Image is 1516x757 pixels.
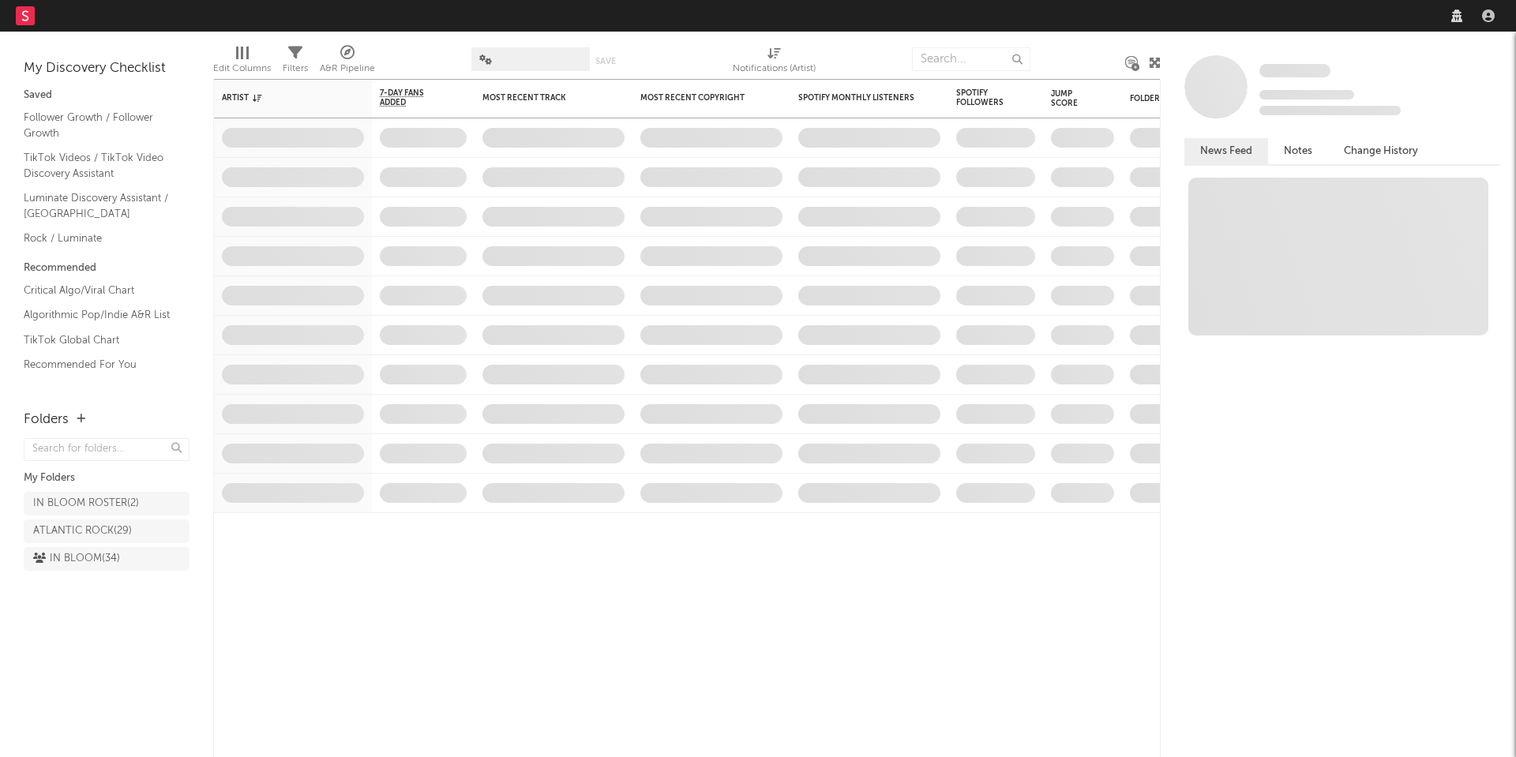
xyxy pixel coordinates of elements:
div: IN BLOOM ROSTER ( 2 ) [33,494,139,513]
div: Edit Columns [213,59,271,78]
a: Recommended For You [24,356,174,373]
span: 7-Day Fans Added [380,88,443,107]
div: My Folders [24,469,189,488]
a: Luminate Discovery Assistant / [GEOGRAPHIC_DATA] [24,189,174,222]
a: TikTok Videos / TikTok Video Discovery Assistant [24,149,174,182]
a: Some Artist [1259,63,1330,79]
div: Saved [24,86,189,105]
a: Algorithmic Pop/Indie A&R List [24,306,174,324]
div: Most Recent Copyright [640,93,759,103]
button: Change History [1328,138,1434,164]
a: Critical Algo/Viral Chart [24,282,174,299]
a: IN BLOOM(34) [24,547,189,571]
a: TikTok Global Chart [24,332,174,349]
div: Recommended [24,259,189,278]
a: IN BLOOM ROSTER(2) [24,492,189,515]
div: Filters [283,59,308,78]
a: Rock / Luminate [24,230,174,247]
a: Follower Growth / Follower Growth [24,109,174,141]
div: Spotify Monthly Listeners [798,93,917,103]
a: ATLANTIC ROCK(29) [24,519,189,543]
div: A&R Pipeline [320,59,375,78]
div: IN BLOOM ( 34 ) [33,549,120,568]
div: Folders [1130,94,1248,103]
div: Most Recent Track [482,93,601,103]
span: 0 fans last week [1259,106,1401,115]
div: Spotify Followers [956,88,1011,107]
div: Artist [222,93,340,103]
div: My Discovery Checklist [24,59,189,78]
span: Some Artist [1259,64,1330,77]
button: Save [595,57,616,66]
input: Search for folders... [24,438,189,461]
div: Notifications (Artist) [733,59,816,78]
div: A&R Pipeline [320,39,375,85]
div: Edit Columns [213,39,271,85]
div: Jump Score [1051,89,1090,108]
div: ATLANTIC ROCK ( 29 ) [33,522,132,541]
button: Notes [1268,138,1328,164]
div: Filters [283,39,308,85]
div: Folders [24,410,69,429]
span: Tracking Since: [DATE] [1259,90,1354,99]
div: Notifications (Artist) [733,39,816,85]
button: News Feed [1184,138,1268,164]
input: Search... [912,47,1030,71]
